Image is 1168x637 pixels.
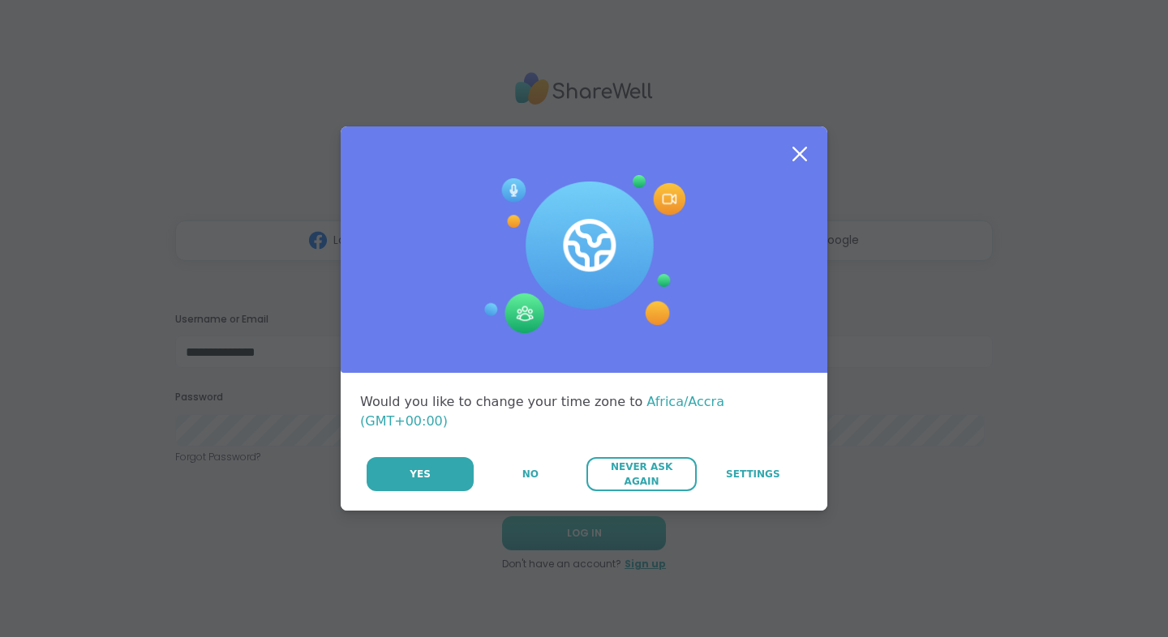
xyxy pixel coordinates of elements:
[483,175,685,334] img: Session Experience
[586,457,696,491] button: Never Ask Again
[410,467,431,481] span: Yes
[595,460,688,489] span: Never Ask Again
[726,467,780,481] span: Settings
[522,467,539,481] span: No
[360,394,724,429] span: Africa/Accra (GMT+00:00)
[367,457,474,491] button: Yes
[698,457,808,491] a: Settings
[475,457,585,491] button: No
[360,392,808,431] div: Would you like to change your time zone to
